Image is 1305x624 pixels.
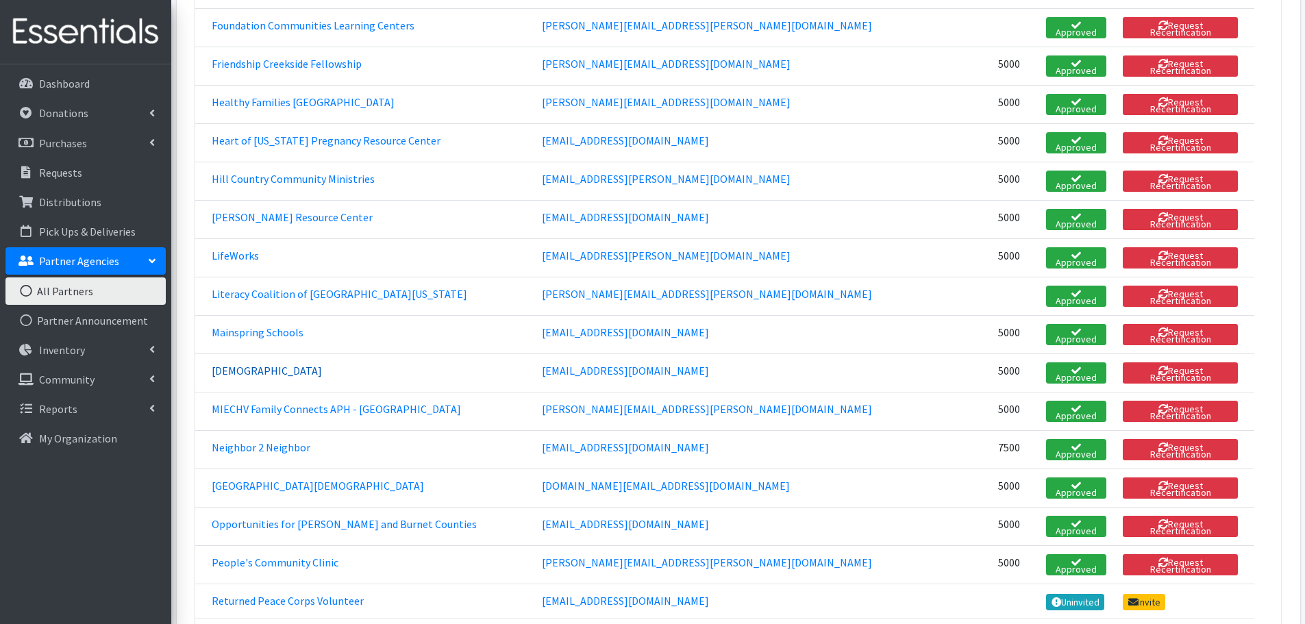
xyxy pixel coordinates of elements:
[39,343,85,357] p: Inventory
[542,249,791,262] a: [EMAIL_ADDRESS][PERSON_NAME][DOMAIN_NAME]
[1123,132,1238,153] button: Request Recertification
[39,254,119,268] p: Partner Agencies
[5,395,166,423] a: Reports
[542,440,709,454] a: [EMAIL_ADDRESS][DOMAIN_NAME]
[1123,171,1238,192] button: Request Recertification
[1123,516,1238,537] button: Request Recertification
[39,77,90,90] p: Dashboard
[212,479,424,492] a: [GEOGRAPHIC_DATA][DEMOGRAPHIC_DATA]
[990,507,1038,545] td: 5000
[212,95,395,109] a: Healthy Families [GEOGRAPHIC_DATA]
[1046,324,1106,345] a: Approved
[212,210,373,224] a: [PERSON_NAME] Resource Center
[39,373,95,386] p: Community
[1123,401,1238,422] button: Request Recertification
[1123,55,1238,77] button: Request Recertification
[5,159,166,186] a: Requests
[1123,209,1238,230] button: Request Recertification
[212,134,440,147] a: Heart of [US_STATE] Pregnancy Resource Center
[990,353,1038,392] td: 5000
[542,556,872,569] a: [PERSON_NAME][EMAIL_ADDRESS][PERSON_NAME][DOMAIN_NAME]
[39,106,88,120] p: Donations
[39,195,101,209] p: Distributions
[1046,55,1106,77] a: Approved
[5,336,166,364] a: Inventory
[5,366,166,393] a: Community
[1046,594,1104,610] a: Uninvited
[990,545,1038,584] td: 5000
[212,172,375,186] a: Hill Country Community Ministries
[212,594,364,608] a: Returned Peace Corps Volunteer
[1046,132,1106,153] a: Approved
[212,517,477,531] a: Opportunities for [PERSON_NAME] and Burnet Counties
[39,225,136,238] p: Pick Ups & Deliveries
[39,166,82,179] p: Requests
[1046,516,1106,537] a: Approved
[990,162,1038,200] td: 5000
[990,315,1038,353] td: 5000
[1046,401,1106,422] a: Approved
[212,556,338,569] a: People's Community Clinic
[5,70,166,97] a: Dashboard
[542,325,709,339] a: [EMAIL_ADDRESS][DOMAIN_NAME]
[542,210,709,224] a: [EMAIL_ADDRESS][DOMAIN_NAME]
[542,364,709,377] a: [EMAIL_ADDRESS][DOMAIN_NAME]
[1123,247,1238,269] button: Request Recertification
[542,594,709,608] a: [EMAIL_ADDRESS][DOMAIN_NAME]
[39,136,87,150] p: Purchases
[212,402,461,416] a: MIECHV Family Connects APH - [GEOGRAPHIC_DATA]
[1046,171,1106,192] a: Approved
[1123,17,1238,38] button: Request Recertification
[1123,286,1238,307] button: Request Recertification
[212,249,259,262] a: LifeWorks
[212,18,414,32] a: Foundation Communities Learning Centers
[990,200,1038,238] td: 5000
[1123,477,1238,499] button: Request Recertification
[990,430,1038,469] td: 7500
[1046,94,1106,115] a: Approved
[542,95,791,109] a: [PERSON_NAME][EMAIL_ADDRESS][DOMAIN_NAME]
[1123,362,1238,384] button: Request Recertification
[542,287,872,301] a: [PERSON_NAME][EMAIL_ADDRESS][PERSON_NAME][DOMAIN_NAME]
[1046,209,1106,230] a: Approved
[990,392,1038,430] td: 5000
[990,469,1038,507] td: 5000
[1123,594,1165,610] a: Invite
[1046,554,1106,575] a: Approved
[990,238,1038,277] td: 5000
[1046,477,1106,499] a: Approved
[212,440,310,454] a: Neighbor 2 Neighbor
[990,85,1038,123] td: 5000
[542,402,872,416] a: [PERSON_NAME][EMAIL_ADDRESS][PERSON_NAME][DOMAIN_NAME]
[212,287,467,301] a: Literacy Coalition of [GEOGRAPHIC_DATA][US_STATE]
[5,277,166,305] a: All Partners
[5,9,166,55] img: HumanEssentials
[1123,324,1238,345] button: Request Recertification
[1046,362,1106,384] a: Approved
[5,129,166,157] a: Purchases
[212,364,322,377] a: [DEMOGRAPHIC_DATA]
[542,172,791,186] a: [EMAIL_ADDRESS][PERSON_NAME][DOMAIN_NAME]
[212,57,362,71] a: Friendship Creekside Fellowship
[542,18,872,32] a: [PERSON_NAME][EMAIL_ADDRESS][PERSON_NAME][DOMAIN_NAME]
[5,307,166,334] a: Partner Announcement
[39,432,117,445] p: My Organization
[5,218,166,245] a: Pick Ups & Deliveries
[1123,554,1238,575] button: Request Recertification
[5,99,166,127] a: Donations
[5,425,166,452] a: My Organization
[39,402,77,416] p: Reports
[5,247,166,275] a: Partner Agencies
[1046,439,1106,460] a: Approved
[5,188,166,216] a: Distributions
[212,325,303,339] a: Mainspring Schools
[542,479,790,492] a: [DOMAIN_NAME][EMAIL_ADDRESS][DOMAIN_NAME]
[990,47,1038,85] td: 5000
[1123,439,1238,460] button: Request Recertification
[1046,247,1106,269] a: Approved
[1123,94,1238,115] button: Request Recertification
[542,134,709,147] a: [EMAIL_ADDRESS][DOMAIN_NAME]
[1046,286,1106,307] a: Approved
[542,57,791,71] a: [PERSON_NAME][EMAIL_ADDRESS][DOMAIN_NAME]
[542,517,709,531] a: [EMAIL_ADDRESS][DOMAIN_NAME]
